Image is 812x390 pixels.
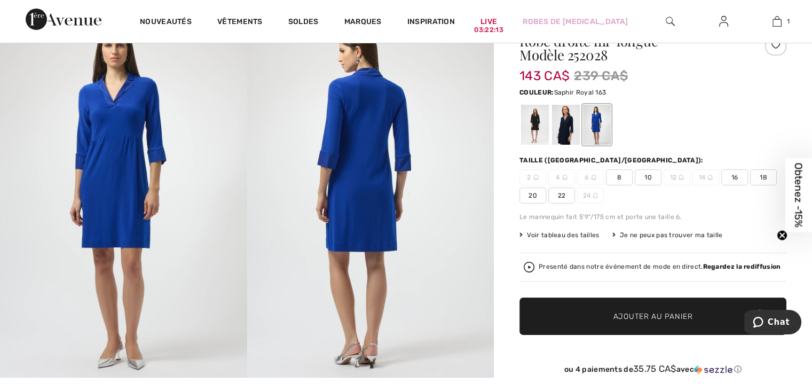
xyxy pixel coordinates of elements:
[519,89,554,96] span: Couleur:
[519,364,786,375] div: ou 4 paiements de avec
[777,230,787,241] button: Close teaser
[519,230,600,240] span: Voir tableau des tailles
[519,364,786,378] div: ou 4 paiements de35.75 CA$avecSezzle Cliquez pour en savoir plus sur Sezzle
[548,188,575,204] span: 22
[679,175,684,180] img: ring-m.svg
[694,365,732,375] img: Sezzle
[593,193,598,198] img: ring-m.svg
[519,58,570,83] span: 143 CA$
[140,17,192,28] a: Nouveautés
[480,16,497,27] a: Live03:22:13
[519,169,546,185] span: 2
[692,169,719,185] span: 14
[524,262,534,272] img: Regardez la rediffusion
[288,17,319,28] a: Soldes
[664,169,690,185] span: 12
[519,212,786,222] div: Le mannequin fait 5'9"/175 cm et porte une taille 6.
[583,105,611,145] div: Saphir Royal 163
[612,230,723,240] div: Je ne peux pas trouver ma taille
[751,15,803,28] a: 1
[574,66,628,85] span: 239 CA$
[523,16,628,27] a: Robes de [MEDICAL_DATA]
[711,15,737,28] a: Se connecter
[247,7,494,378] img: Robe Droite Mi-longue mod&egrave;le 252028. 2
[519,34,742,62] h1: Robe droite mi-longue Modèle 252028
[666,15,675,28] img: recherche
[633,363,676,374] span: 35.75 CA$
[613,311,693,322] span: Ajouter au panier
[719,15,728,28] img: Mes infos
[562,175,567,180] img: ring-m.svg
[721,169,748,185] span: 16
[554,89,606,96] span: Saphir Royal 163
[707,175,713,180] img: ring-m.svg
[635,169,661,185] span: 10
[772,15,782,28] img: Mon panier
[519,298,786,335] button: Ajouter au panier
[407,17,455,28] span: Inspiration
[591,175,596,180] img: ring-m.svg
[703,263,781,270] strong: Regardez la rediffusion
[744,310,801,337] iframe: Ouvre un widget dans lequel vous pouvez chatter avec l’un de nos agents
[577,169,604,185] span: 6
[474,25,503,35] div: 03:22:13
[344,17,382,28] a: Marques
[217,17,263,28] a: Vêtements
[533,175,539,180] img: ring-m.svg
[539,263,781,270] div: Presenté dans notre événement de mode en direct.
[606,169,633,185] span: 8
[577,188,604,204] span: 24
[26,9,101,30] img: 1ère Avenue
[793,163,805,228] span: Obtenez -15%
[787,17,790,26] span: 1
[750,169,777,185] span: 18
[785,158,812,232] div: Obtenez -15%Close teaser
[519,188,546,204] span: 20
[552,105,580,145] div: Bleu Nuit
[519,155,706,165] div: Taille ([GEOGRAPHIC_DATA]/[GEOGRAPHIC_DATA]):
[521,105,549,145] div: Noir
[548,169,575,185] span: 4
